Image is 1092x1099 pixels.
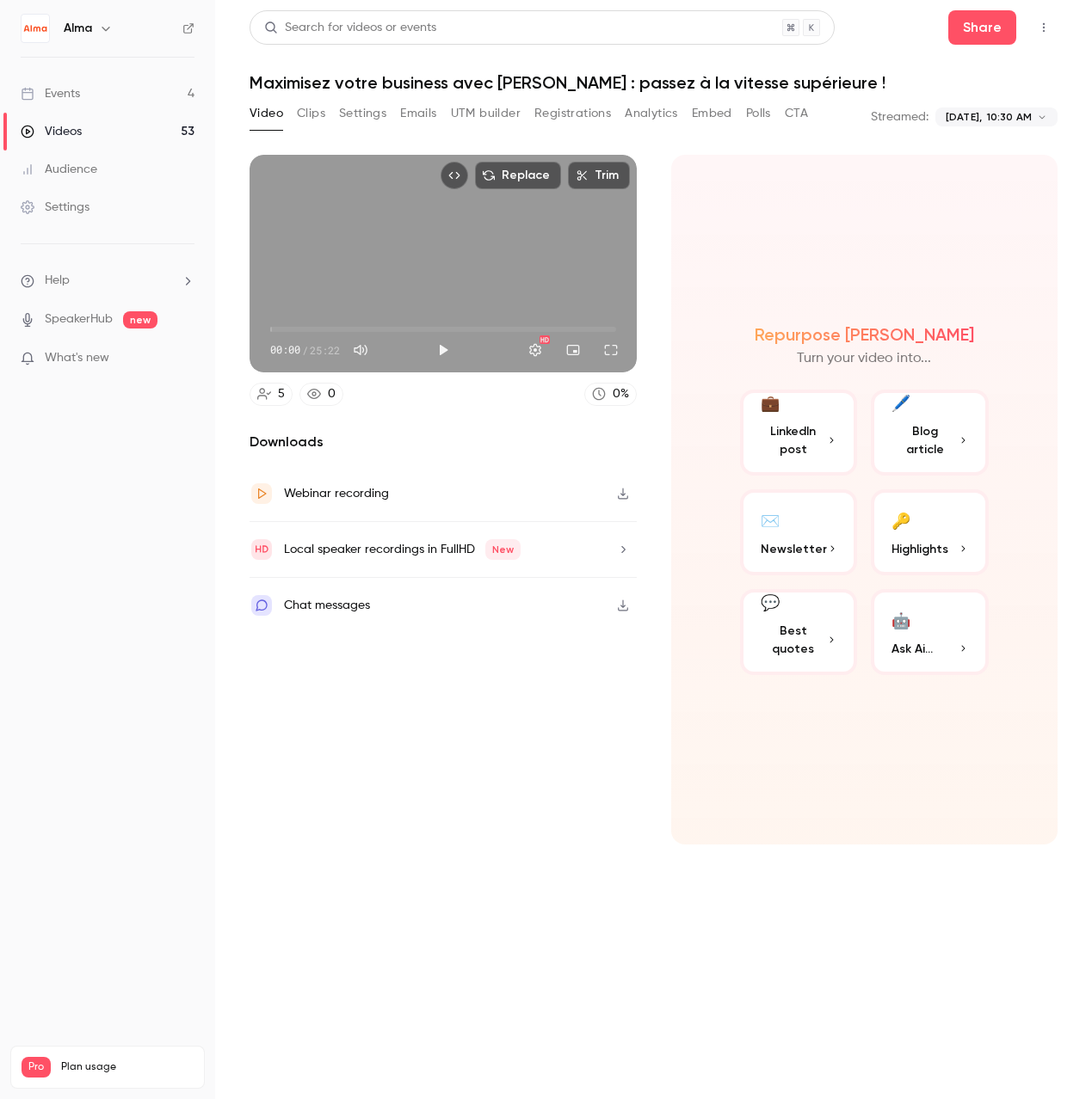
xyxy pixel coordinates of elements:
[250,100,283,127] button: Video
[987,109,1032,125] span: 10:30 AM
[1030,14,1058,41] button: Top Bar Actions
[891,392,910,415] div: 🖊️
[871,489,989,575] button: 🔑Highlights
[948,10,1016,45] button: Share
[761,507,780,533] div: ✉️
[475,162,561,189] button: Replace
[891,606,910,633] div: 🤖
[310,342,340,358] span: 25:22
[64,20,92,37] h6: Alma
[613,385,629,403] div: 0 %
[328,385,336,403] div: 0
[22,1057,51,1078] span: Pro
[871,589,989,675] button: 🤖Ask Ai...
[45,310,113,328] a: SpeakerHub
[761,540,827,558] span: Newsletter
[785,100,808,127] button: CTA
[284,595,370,616] div: Chat messages
[755,324,974,345] h2: Repurpose [PERSON_NAME]
[339,100,386,127] button: Settings
[426,333,460,367] button: Play
[740,589,858,675] button: 💬Best quotes
[556,333,590,367] button: Turn on miniplayer
[534,100,611,127] button: Registrations
[250,383,293,406] a: 5
[174,351,194,366] iframe: Noticeable Trigger
[540,335,550,344] div: HD
[692,100,732,127] button: Embed
[21,199,89,216] div: Settings
[485,539,521,560] span: New
[250,72,1058,93] h1: Maximisez votre business avec [PERSON_NAME] : passez à la vitesse supérieure !
[584,383,637,406] a: 0%
[740,390,858,476] button: 💼LinkedIn post
[45,349,109,367] span: What's new
[740,489,858,575] button: ✉️Newsletter
[270,342,300,358] span: 00:00
[761,392,780,415] div: 💼
[871,390,989,476] button: 🖊️Blog article
[284,539,521,560] div: Local speaker recordings in FullHD
[746,100,771,127] button: Polls
[343,333,378,367] button: Mute
[400,100,436,127] button: Emails
[21,123,82,140] div: Videos
[284,483,389,504] div: Webinar recording
[594,333,628,367] button: Full screen
[123,311,157,328] span: new
[891,422,958,458] span: Blog article
[625,100,678,127] button: Analytics
[21,161,97,178] div: Audience
[45,272,70,290] span: Help
[264,19,436,37] div: Search for videos or events
[761,422,827,458] span: LinkedIn post
[270,342,340,358] div: 00:00
[891,507,910,533] div: 🔑
[891,540,948,558] span: Highlights
[946,109,982,125] span: [DATE],
[21,85,80,102] div: Events
[22,15,49,42] img: Alma
[518,333,552,367] button: Settings
[278,385,285,403] div: 5
[299,383,343,406] a: 0
[441,162,468,189] button: Embed video
[21,272,194,290] li: help-dropdown-opener
[297,100,325,127] button: Clips
[568,162,630,189] button: Trim
[250,432,637,452] h2: Downloads
[891,640,933,658] span: Ask Ai...
[61,1060,194,1074] span: Plan usage
[871,108,929,126] p: Streamed:
[451,100,521,127] button: UTM builder
[797,348,931,369] p: Turn your video into...
[302,342,308,358] span: /
[761,622,827,658] span: Best quotes
[761,592,780,615] div: 💬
